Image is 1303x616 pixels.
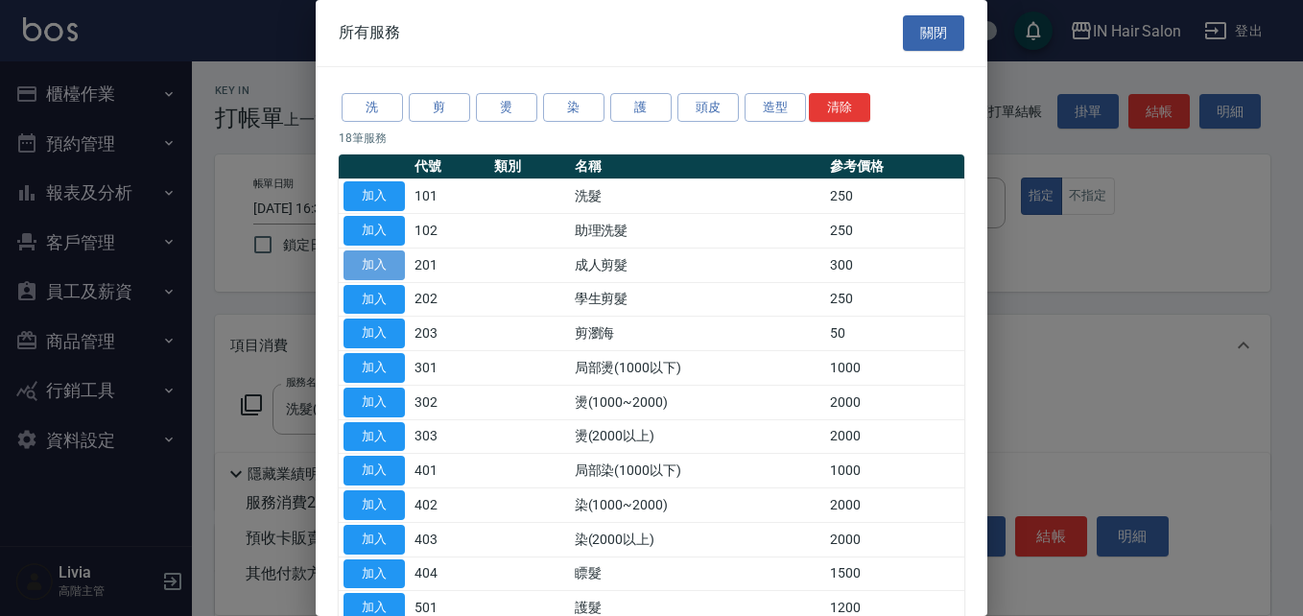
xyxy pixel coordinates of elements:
[570,282,826,317] td: 學生剪髮
[825,522,964,557] td: 2000
[570,214,826,249] td: 助理洗髮
[410,557,489,591] td: 404
[342,93,403,123] button: 洗
[344,525,405,555] button: 加入
[825,351,964,386] td: 1000
[410,488,489,523] td: 402
[476,93,537,123] button: 燙
[489,154,569,179] th: 類別
[344,181,405,211] button: 加入
[344,559,405,589] button: 加入
[570,248,826,282] td: 成人剪髮
[570,454,826,488] td: 局部染(1000以下)
[410,522,489,557] td: 403
[745,93,806,123] button: 造型
[825,179,964,214] td: 250
[344,422,405,452] button: 加入
[344,388,405,417] button: 加入
[410,385,489,419] td: 302
[339,23,400,42] span: 所有服務
[410,154,489,179] th: 代號
[344,490,405,520] button: 加入
[570,522,826,557] td: 染(2000以上)
[409,93,470,123] button: 剪
[410,179,489,214] td: 101
[410,214,489,249] td: 102
[344,285,405,315] button: 加入
[410,317,489,351] td: 203
[410,419,489,454] td: 303
[410,454,489,488] td: 401
[570,488,826,523] td: 染(1000~2000)
[825,154,964,179] th: 參考價格
[825,248,964,282] td: 300
[570,419,826,454] td: 燙(2000以上)
[344,216,405,246] button: 加入
[610,93,672,123] button: 護
[344,456,405,486] button: 加入
[344,250,405,280] button: 加入
[410,351,489,386] td: 301
[825,385,964,419] td: 2000
[543,93,604,123] button: 染
[825,317,964,351] td: 50
[825,214,964,249] td: 250
[570,385,826,419] td: 燙(1000~2000)
[344,319,405,348] button: 加入
[570,179,826,214] td: 洗髮
[570,317,826,351] td: 剪瀏海
[903,15,964,51] button: 關閉
[410,282,489,317] td: 202
[825,454,964,488] td: 1000
[825,282,964,317] td: 250
[677,93,739,123] button: 頭皮
[339,130,964,147] p: 18 筆服務
[825,419,964,454] td: 2000
[825,557,964,591] td: 1500
[825,488,964,523] td: 2000
[410,248,489,282] td: 201
[570,154,826,179] th: 名稱
[570,557,826,591] td: 瞟髮
[809,93,870,123] button: 清除
[570,351,826,386] td: 局部燙(1000以下)
[344,353,405,383] button: 加入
